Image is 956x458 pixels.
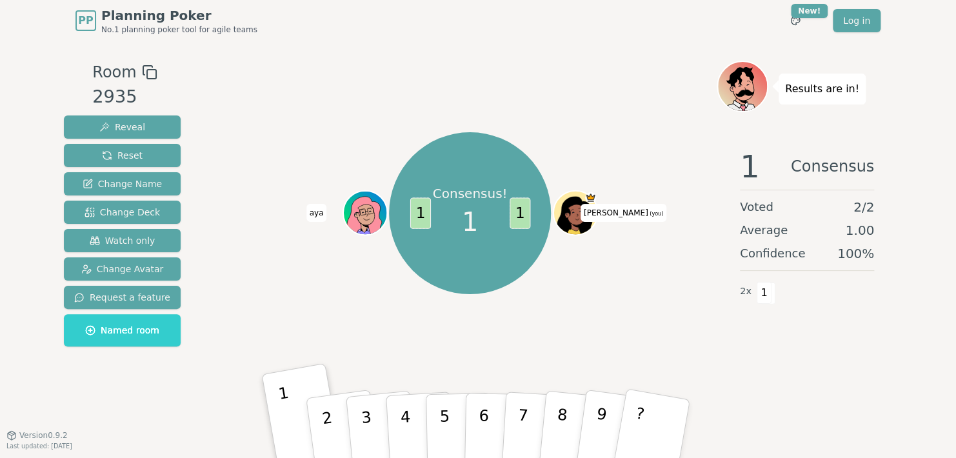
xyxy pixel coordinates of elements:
span: Watch only [90,234,155,247]
span: Marie Paule is the host [584,192,595,203]
div: 2935 [92,84,157,110]
button: Reveal [64,115,181,139]
span: Change Deck [85,206,160,219]
span: Confidence [740,244,805,263]
span: Named room [85,324,159,337]
span: 1 [462,203,478,241]
span: Version 0.9.2 [19,430,68,441]
a: Log in [833,9,881,32]
button: Change Name [64,172,181,195]
span: Change Name [83,177,162,190]
span: 1 [510,197,530,228]
p: Consensus! [433,184,508,203]
button: New! [784,9,807,32]
span: Consensus [791,151,874,182]
button: Reset [64,144,181,167]
span: 1 [757,282,772,304]
div: New! [791,4,828,18]
button: Change Deck [64,201,181,224]
p: 1 [277,384,299,454]
span: Click to change your name [581,204,666,222]
span: (you) [648,211,664,217]
button: Request a feature [64,286,181,309]
span: Reset [102,149,143,162]
span: 100 % [837,244,874,263]
span: No.1 planning poker tool for agile teams [101,25,257,35]
button: Named room [64,314,181,346]
span: Request a feature [74,291,170,304]
span: Room [92,61,136,84]
span: Change Avatar [81,263,164,275]
span: 1.00 [845,221,874,239]
span: Last updated: [DATE] [6,443,72,450]
p: Results are in! [785,80,859,98]
button: Version0.9.2 [6,430,68,441]
span: Reveal [99,121,145,134]
span: PP [78,13,93,28]
span: Average [740,221,788,239]
span: Voted [740,198,773,216]
button: Change Avatar [64,257,181,281]
span: 1 [410,197,430,228]
span: 2 / 2 [853,198,874,216]
span: Planning Poker [101,6,257,25]
span: Click to change your name [306,204,327,222]
span: 1 [740,151,760,182]
span: 2 x [740,284,752,299]
button: Click to change your avatar [554,192,595,234]
a: PPPlanning PokerNo.1 planning poker tool for agile teams [75,6,257,35]
button: Watch only [64,229,181,252]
